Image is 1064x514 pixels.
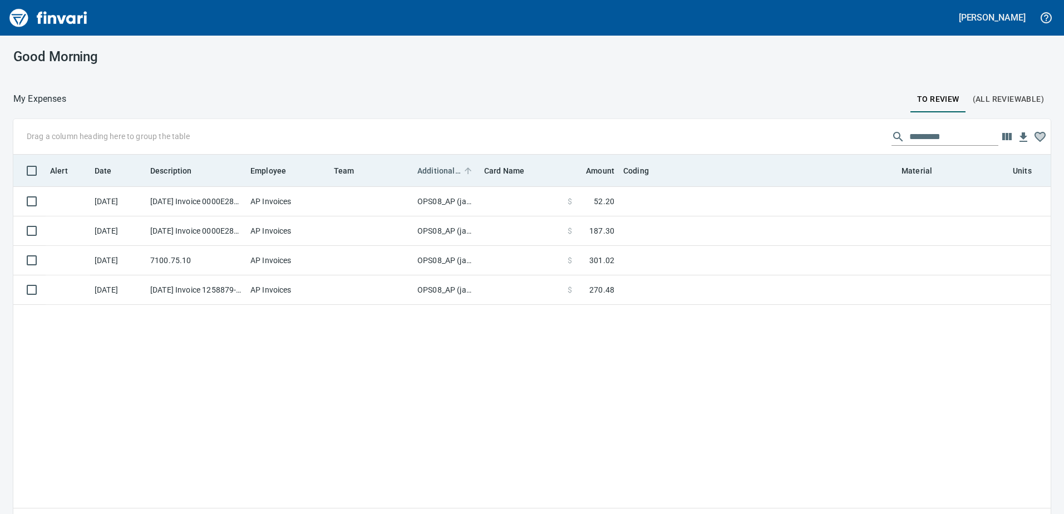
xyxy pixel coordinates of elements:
span: (All Reviewable) [973,92,1044,106]
nav: breadcrumb [13,92,66,106]
td: [DATE] Invoice 0000E28842365 from UPS (1-30551) [146,187,246,216]
span: Additional Reviewer [417,164,461,177]
td: [DATE] [90,187,146,216]
button: [PERSON_NAME] [956,9,1028,26]
img: Finvari [7,4,90,31]
td: [DATE] [90,275,146,305]
span: Description [150,164,192,177]
td: OPS08_AP (janettep, samr) [413,187,480,216]
span: Alert [50,164,68,177]
td: AP Invoices [246,216,329,246]
span: Additional Reviewer [417,164,475,177]
span: To Review [917,92,959,106]
td: OPS08_AP (janettep, samr) [413,216,480,246]
button: Download Table [1015,129,1032,146]
span: Date [95,164,126,177]
span: Amount [586,164,614,177]
td: OPS08_AP (janettep, samr) [413,275,480,305]
span: Coding [623,164,663,177]
span: 52.20 [594,196,614,207]
td: [DATE] Invoice 0000E28842385 from UPS (1-30551) [146,216,246,246]
span: $ [568,225,572,236]
span: Coding [623,164,649,177]
td: [DATE] [90,246,146,275]
span: 301.02 [589,255,614,266]
td: OPS08_AP (janettep, samr) [413,246,480,275]
span: Material [902,164,932,177]
td: [DATE] [90,216,146,246]
span: Employee [250,164,286,177]
p: My Expenses [13,92,66,106]
span: 270.48 [589,284,614,295]
span: $ [568,255,572,266]
h3: Good Morning [13,49,341,65]
span: $ [568,196,572,207]
td: AP Invoices [246,275,329,305]
span: Description [150,164,206,177]
span: Amount [572,164,614,177]
button: Column choices favorited. Click to reset to default [1032,128,1048,145]
span: Team [334,164,354,177]
span: Material [902,164,947,177]
span: Date [95,164,112,177]
span: $ [568,284,572,295]
td: [DATE] Invoice 1258879-0 from OPNW - Office Products Nationwide (1-29901) [146,275,246,305]
span: Card Name [484,164,539,177]
td: AP Invoices [246,246,329,275]
h5: [PERSON_NAME] [959,12,1026,23]
button: Choose columns to display [998,128,1015,145]
span: Units [1013,164,1032,177]
td: 7100.75.10 [146,246,246,275]
p: Drag a column heading here to group the table [27,131,190,142]
span: Employee [250,164,301,177]
td: AP Invoices [246,187,329,216]
span: 187.30 [589,225,614,236]
span: Units [1013,164,1046,177]
span: Card Name [484,164,524,177]
span: Alert [50,164,82,177]
span: Team [334,164,369,177]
